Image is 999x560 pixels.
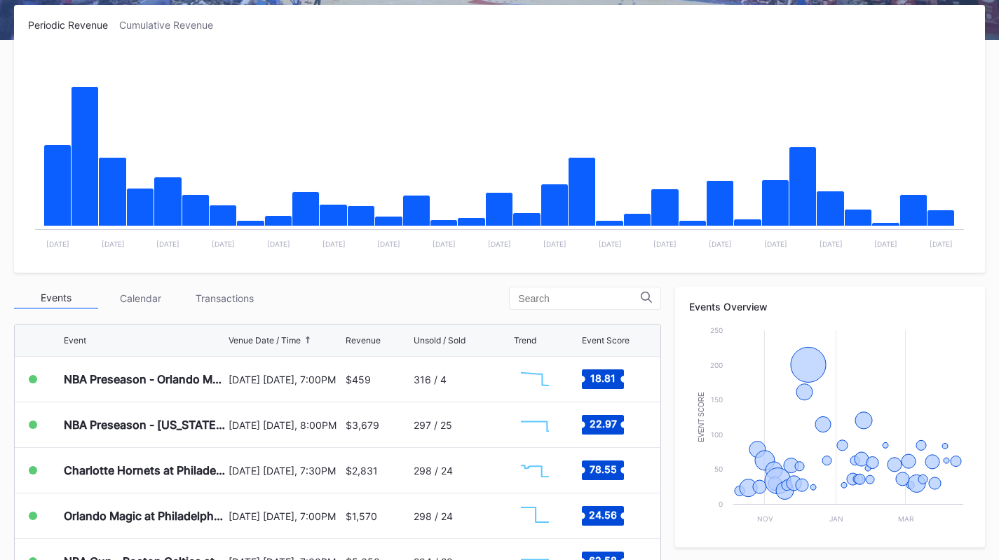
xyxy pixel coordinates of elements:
text: [DATE] [377,240,400,248]
div: Events [14,287,98,309]
text: 18.81 [590,372,616,384]
text: [DATE] [599,240,622,248]
text: [DATE] [709,240,732,248]
div: 298 / 24 [414,510,453,522]
text: 50 [714,465,723,473]
svg: Chart title [689,323,970,533]
div: Revenue [346,335,381,346]
div: Event [64,335,86,346]
div: $3,679 [346,419,379,431]
text: 100 [711,430,723,439]
div: Cumulative Revenue [119,19,224,31]
text: [DATE] [820,240,843,248]
svg: Chart title [514,407,556,442]
div: Unsold / Sold [414,335,465,346]
text: Mar [898,514,914,523]
div: 316 / 4 [414,374,447,385]
text: [DATE] [653,240,677,248]
text: 150 [711,395,723,404]
text: [DATE] [46,240,69,248]
text: [DATE] [102,240,125,248]
text: [DATE] [322,240,346,248]
div: Periodic Revenue [28,19,119,31]
div: [DATE] [DATE], 8:00PM [229,419,341,431]
div: Trend [514,335,536,346]
div: $1,570 [346,510,377,522]
div: Events Overview [689,301,971,313]
div: NBA Preseason - Orlando Magic at Philadelphia 76ers [64,372,225,386]
input: Search [518,293,641,304]
svg: Chart title [514,498,556,533]
div: $2,831 [346,465,378,477]
text: [DATE] [156,240,179,248]
div: [DATE] [DATE], 7:00PM [229,374,341,385]
svg: Chart title [514,453,556,488]
text: Nov [757,514,773,523]
div: Orlando Magic at Philadelphia 76ers [64,509,225,523]
text: [DATE] [488,240,511,248]
text: Jan [829,514,843,523]
div: [DATE] [DATE], 7:30PM [229,465,341,477]
div: 298 / 24 [414,465,453,477]
text: [DATE] [543,240,566,248]
svg: Chart title [514,362,556,397]
div: Event Score [582,335,630,346]
svg: Chart title [28,48,971,259]
div: 297 / 25 [414,419,452,431]
text: [DATE] [874,240,897,248]
div: Venue Date / Time [229,335,301,346]
text: [DATE] [433,240,456,248]
div: [DATE] [DATE], 7:00PM [229,510,341,522]
div: $459 [346,374,371,385]
text: 22.97 [590,418,617,430]
text: 250 [710,326,723,334]
div: NBA Preseason - [US_STATE] Timberwolves at Philadelphia 76ers [64,418,225,432]
text: [DATE] [764,240,787,248]
div: Charlotte Hornets at Philadelphia 76ers [64,463,225,477]
div: Calendar [98,287,182,309]
text: 78.55 [590,463,617,475]
text: 24.56 [589,509,617,521]
text: Event Score [698,392,705,442]
text: 200 [710,361,723,369]
div: Transactions [182,287,266,309]
text: [DATE] [212,240,235,248]
text: 0 [719,500,723,508]
text: [DATE] [930,240,953,248]
text: [DATE] [267,240,290,248]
